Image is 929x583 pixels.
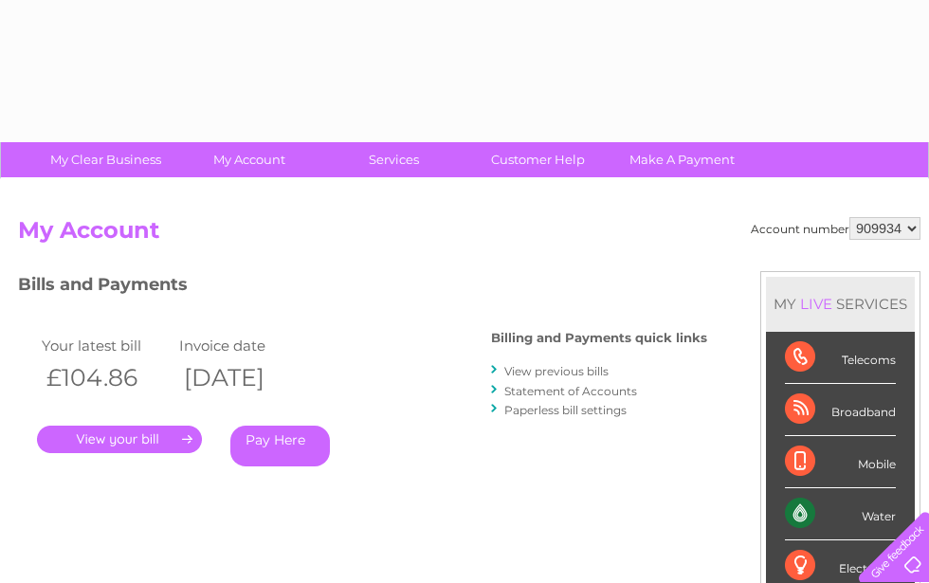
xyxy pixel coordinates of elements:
div: Telecoms [785,332,896,384]
td: Your latest bill [37,333,174,358]
h2: My Account [18,217,920,253]
h4: Billing and Payments quick links [491,331,707,345]
a: Pay Here [230,426,330,466]
a: Paperless bill settings [504,403,627,417]
div: Water [785,488,896,540]
a: Statement of Accounts [504,384,637,398]
div: LIVE [796,295,836,313]
th: £104.86 [37,358,174,397]
a: My Clear Business [27,142,184,177]
a: View previous bills [504,364,609,378]
div: MY SERVICES [766,277,915,331]
a: Customer Help [460,142,616,177]
div: Broadband [785,384,896,436]
th: [DATE] [174,358,312,397]
td: Invoice date [174,333,312,358]
a: Services [316,142,472,177]
h3: Bills and Payments [18,271,707,304]
a: My Account [172,142,328,177]
div: Mobile [785,436,896,488]
a: Make A Payment [604,142,760,177]
div: Account number [751,217,920,240]
a: . [37,426,202,453]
